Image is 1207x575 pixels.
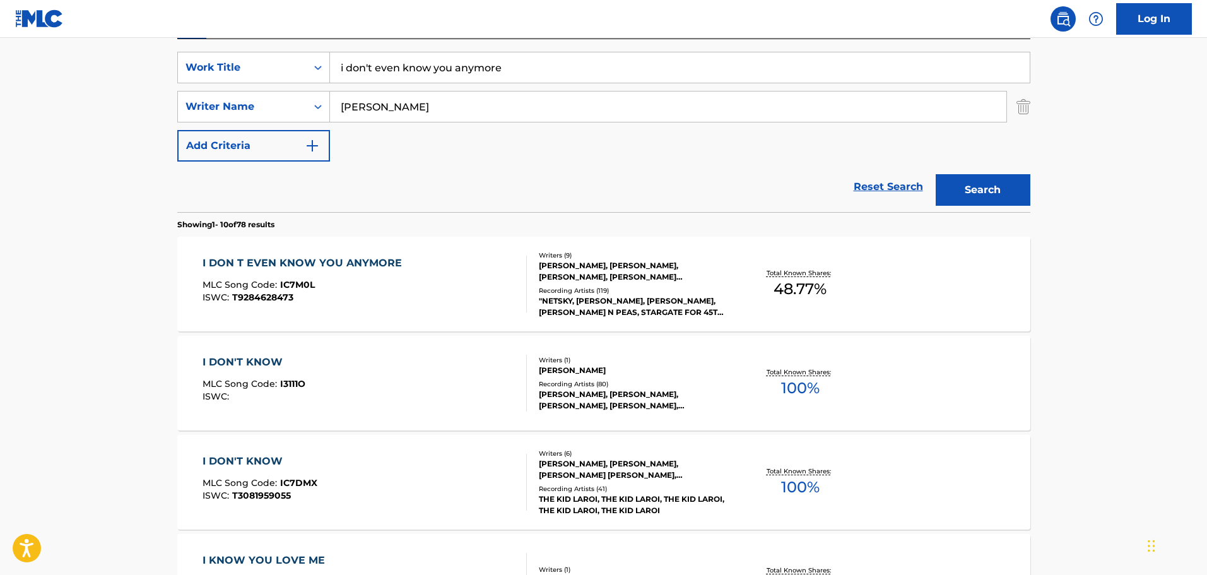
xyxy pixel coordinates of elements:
p: Total Known Shares: [767,566,834,575]
form: Search Form [177,52,1030,212]
div: Writer Name [185,99,299,114]
div: Writers ( 1 ) [539,565,729,574]
div: [PERSON_NAME], [PERSON_NAME], [PERSON_NAME], [PERSON_NAME],[PERSON_NAME] [539,389,729,412]
div: [PERSON_NAME], [PERSON_NAME], [PERSON_NAME] [PERSON_NAME], [PERSON_NAME] [PERSON_NAME] [PERSON_NA... [539,458,729,481]
div: Recording Artists ( 41 ) [539,484,729,494]
button: Add Criteria [177,130,330,162]
div: Writers ( 1 ) [539,355,729,365]
div: "NETSKY, [PERSON_NAME], [PERSON_NAME], [PERSON_NAME] N PEAS, STARGATE FOR 45TH & 3RD MUSIC LLC, T... [539,295,729,318]
a: I DON'T KNOWMLC Song Code:IC7DMXISWC:T3081959055Writers (6)[PERSON_NAME], [PERSON_NAME], [PERSON_... [177,435,1030,530]
div: [PERSON_NAME], [PERSON_NAME], [PERSON_NAME], [PERSON_NAME] [PERSON_NAME] [PERSON_NAME] [PERSON_NA... [539,260,729,283]
button: Search [936,174,1030,206]
span: ISWC : [203,490,232,501]
span: 48.77 % [774,278,827,300]
p: Total Known Shares: [767,466,834,476]
a: I DON'T KNOWMLC Song Code:I3111OISWC:Writers (1)[PERSON_NAME]Recording Artists (80)[PERSON_NAME],... [177,336,1030,430]
span: T9284628473 [232,292,293,303]
span: ISWC : [203,391,232,402]
div: I KNOW YOU LOVE ME [203,553,331,568]
div: I DON'T KNOW [203,454,317,469]
p: Total Known Shares: [767,268,834,278]
div: [PERSON_NAME] [539,365,729,376]
img: help [1088,11,1104,27]
div: I DON'T KNOW [203,355,305,370]
img: search [1056,11,1071,27]
img: Delete Criterion [1016,91,1030,122]
div: Recording Artists ( 80 ) [539,379,729,389]
a: Public Search [1051,6,1076,32]
span: IC7M0L [280,279,315,290]
img: 9d2ae6d4665cec9f34b9.svg [305,138,320,153]
div: Drag [1148,527,1155,565]
div: Help [1083,6,1109,32]
div: I DON T EVEN KNOW YOU ANYMORE [203,256,408,271]
span: T3081959055 [232,490,291,501]
span: 100 % [781,377,820,400]
span: I3111O [280,378,305,389]
div: Writers ( 6 ) [539,449,729,458]
span: MLC Song Code : [203,378,280,389]
span: 100 % [781,476,820,499]
p: Total Known Shares: [767,367,834,377]
iframe: Chat Widget [1144,514,1207,575]
a: I DON T EVEN KNOW YOU ANYMOREMLC Song Code:IC7M0LISWC:T9284628473Writers (9)[PERSON_NAME], [PERSO... [177,237,1030,331]
span: ISWC : [203,292,232,303]
span: MLC Song Code : [203,477,280,489]
img: MLC Logo [15,9,64,28]
p: Showing 1 - 10 of 78 results [177,219,274,230]
div: Work Title [185,60,299,75]
span: IC7DMX [280,477,317,489]
a: Reset Search [847,173,929,201]
div: Writers ( 9 ) [539,251,729,260]
div: THE KID LAROI, THE KID LAROI, THE KID LAROI, THE KID LAROI, THE KID LAROI [539,494,729,516]
span: MLC Song Code : [203,279,280,290]
div: Recording Artists ( 119 ) [539,286,729,295]
a: Log In [1116,3,1192,35]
